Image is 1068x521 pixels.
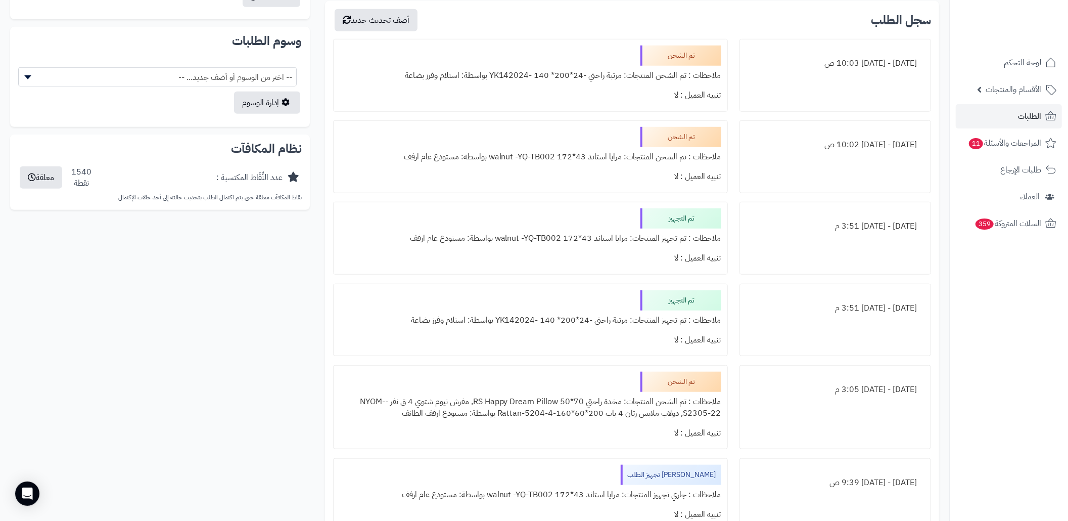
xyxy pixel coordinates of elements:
[340,167,721,187] div: تنبيه العميل : لا
[956,131,1062,155] a: المراجعات والأسئلة11
[1000,163,1041,177] span: طلبات الإرجاع
[640,127,721,147] div: تم الشحن
[986,82,1041,97] span: الأقسام والمنتجات
[746,216,924,236] div: [DATE] - [DATE] 3:51 م
[18,67,297,86] span: -- اختر من الوسوم أو أضف جديد... --
[640,372,721,392] div: تم الشحن
[71,178,91,189] div: نقطة
[340,85,721,105] div: تنبيه العميل : لا
[956,51,1062,75] a: لوحة التحكم
[18,193,302,202] p: نقاط المكافآت معلقة حتى يتم اكتمال الطلب بتحديث حالته إلى أحد حالات الإكتمال
[956,158,1062,182] a: طلبات الإرجاع
[340,485,721,505] div: ملاحظات : جاري تجهيز المنتجات: مرايا استاند 43*172 walnut -YQ-TB002 بواسطة: مستودع عام ارفف
[1004,56,1041,70] span: لوحة التحكم
[746,54,924,73] div: [DATE] - [DATE] 10:03 ص
[18,143,302,155] h2: نظام المكافآت
[340,248,721,268] div: تنبيه العميل : لا
[640,290,721,311] div: تم التجهيز
[956,211,1062,236] a: السلات المتروكة359
[216,172,283,184] div: عدد النِّقَاط المكتسبة :
[340,229,721,248] div: ملاحظات : تم تجهيز المنتجات: مرايا استاند 43*172 walnut -YQ-TB002 بواسطة: مستودع عام ارفف
[968,136,1041,150] span: المراجعات والأسئلة
[340,311,721,330] div: ملاحظات : تم تجهيز المنتجات: مرتبة راحتي -24*200* 140 -YK142024 بواسطة: استلام وفرز بضاعة
[746,298,924,318] div: [DATE] - [DATE] 3:51 م
[340,330,721,350] div: تنبيه العميل : لا
[640,46,721,66] div: تم الشحن
[1018,109,1041,123] span: الطلبات
[335,9,417,31] button: أضف تحديث جديد
[20,166,62,189] button: معلقة
[340,392,721,423] div: ملاحظات : تم الشحن المنتجات: مخدة راحتي RS Happy Dream Pillow 50*70, مفرش نيوم شتوي 4 ق نفر -NYOM...
[999,27,1058,48] img: logo-2.png
[746,473,924,493] div: [DATE] - [DATE] 9:39 ص
[969,138,983,149] span: 11
[15,482,39,506] div: Open Intercom Messenger
[19,68,296,87] span: -- اختر من الوسوم أو أضف جديد... --
[956,104,1062,128] a: الطلبات
[1020,190,1040,204] span: العملاء
[340,66,721,85] div: ملاحظات : تم الشحن المنتجات: مرتبة راحتي -24*200* 140 -YK142024 بواسطة: استلام وفرز بضاعة
[640,208,721,229] div: تم التجهيز
[976,219,994,230] span: 359
[18,35,302,47] h2: وسوم الطلبات
[956,185,1062,209] a: العملاء
[746,380,924,400] div: [DATE] - [DATE] 3:05 م
[621,465,721,485] div: [PERSON_NAME] تجهيز الطلب
[746,135,924,155] div: [DATE] - [DATE] 10:02 ص
[340,423,721,443] div: تنبيه العميل : لا
[71,166,91,190] div: 1540
[974,216,1041,231] span: السلات المتروكة
[234,92,300,114] a: إدارة الوسوم
[340,147,721,167] div: ملاحظات : تم الشحن المنتجات: مرايا استاند 43*172 walnut -YQ-TB002 بواسطة: مستودع عام ارفف
[871,14,931,26] h3: سجل الطلب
